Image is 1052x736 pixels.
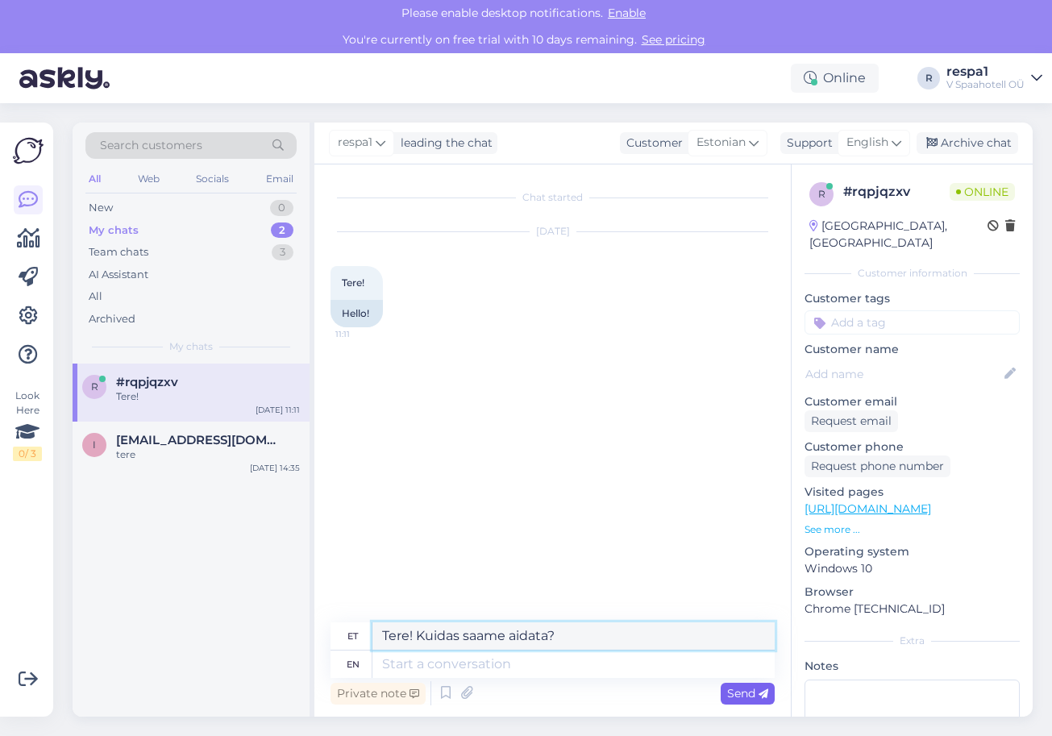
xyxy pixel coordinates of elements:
[89,244,148,260] div: Team chats
[193,168,232,189] div: Socials
[256,404,300,416] div: [DATE] 11:11
[85,168,104,189] div: All
[13,389,42,461] div: Look Here
[950,183,1015,201] span: Online
[394,135,493,152] div: leading the chat
[13,447,42,461] div: 0 / 3
[780,135,833,152] div: Support
[946,65,1042,91] a: respa1V Spaahotell OÜ
[805,484,1020,501] p: Visited pages
[727,686,768,701] span: Send
[331,683,426,705] div: Private note
[620,135,683,152] div: Customer
[818,188,825,200] span: r
[805,560,1020,577] p: Windows 10
[603,6,651,20] span: Enable
[637,32,710,47] a: See pricing
[331,190,775,205] div: Chat started
[372,622,775,650] textarea: Tere! Kuidas saame aidata?
[347,622,358,650] div: et
[805,266,1020,281] div: Customer information
[805,439,1020,455] p: Customer phone
[331,224,775,239] div: [DATE]
[846,134,888,152] span: English
[93,439,96,451] span: i
[116,433,284,447] span: info@vspahotel.ee
[805,290,1020,307] p: Customer tags
[91,380,98,393] span: r
[116,389,300,404] div: Tere!
[805,365,1001,383] input: Add name
[805,522,1020,537] p: See more ...
[946,65,1025,78] div: respa1
[116,375,178,389] span: #rqpjqzxv
[805,410,898,432] div: Request email
[263,168,297,189] div: Email
[13,135,44,166] img: Askly Logo
[331,300,383,327] div: Hello!
[100,137,202,154] span: Search customers
[946,78,1025,91] div: V Spaahotell OÜ
[805,543,1020,560] p: Operating system
[89,289,102,305] div: All
[805,310,1020,335] input: Add a tag
[347,651,360,678] div: en
[271,222,293,239] div: 2
[250,462,300,474] div: [DATE] 14:35
[805,601,1020,617] p: Chrome [TECHNICAL_ID]
[89,200,113,216] div: New
[805,658,1020,675] p: Notes
[338,134,372,152] span: respa1
[270,200,293,216] div: 0
[805,393,1020,410] p: Customer email
[791,64,879,93] div: Online
[917,67,940,89] div: R
[169,339,213,354] span: My chats
[89,267,148,283] div: AI Assistant
[89,311,135,327] div: Archived
[805,341,1020,358] p: Customer name
[917,132,1018,154] div: Archive chat
[89,222,139,239] div: My chats
[805,584,1020,601] p: Browser
[696,134,746,152] span: Estonian
[809,218,988,252] div: [GEOGRAPHIC_DATA], [GEOGRAPHIC_DATA]
[805,501,931,516] a: [URL][DOMAIN_NAME]
[272,244,293,260] div: 3
[116,447,300,462] div: tere
[135,168,163,189] div: Web
[342,277,364,289] span: Tere!
[335,328,396,340] span: 11:11
[805,455,950,477] div: Request phone number
[843,182,950,202] div: # rqpjqzxv
[805,634,1020,648] div: Extra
